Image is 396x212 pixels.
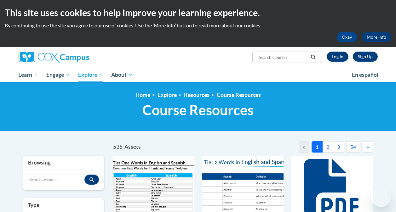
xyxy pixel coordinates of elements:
span: Explore [78,71,103,79]
h3: Type [28,201,99,209]
a: Register [353,52,378,62]
button: Next [363,141,373,153]
img: Cox Campus [19,52,89,63]
a: Cox Campus [19,52,132,63]
span: En español [352,71,378,78]
p: By continuing to use the site you agree to our use of cookies. Use the ‘More info’ button to read... [5,22,391,29]
input: Search Courses [258,53,308,61]
a: Explore [158,92,177,98]
span: Engage [46,71,70,79]
a: Course Resources [217,92,261,98]
span: Learn [18,71,38,79]
a: Learn [14,68,43,82]
span: About [111,71,133,79]
a: En español [348,68,382,81]
iframe: Button to launch messaging window [371,187,391,207]
div: Main menu [14,68,382,82]
a: Log In [327,52,348,62]
h3: Browsing [28,159,99,166]
button: Okay [337,32,357,42]
button: 1 [312,141,323,153]
h2: This site uses cookies to help improve your learning experience. [5,6,391,19]
span: Assets [124,143,141,150]
a: Home [135,92,150,98]
button: 54 [346,141,360,153]
span: Course Resources [142,102,254,118]
button: 2 [322,141,333,153]
iframe: Close message [327,172,339,184]
a: Engage [42,68,74,82]
nav: Pagination Navigation [243,141,373,153]
a: More Info [362,32,391,42]
a: About [107,68,137,82]
input: Search resources [28,175,84,185]
button: Search resources [84,175,99,185]
span: 535 [113,143,123,150]
span: » [367,144,369,150]
a: Explore [74,68,107,82]
a: Resources [184,92,209,98]
button: Search [308,53,318,61]
button: 3 [333,141,344,153]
